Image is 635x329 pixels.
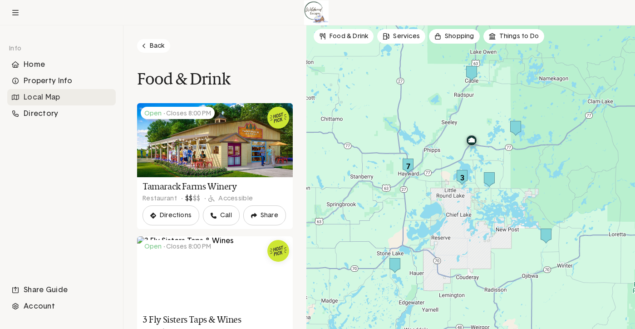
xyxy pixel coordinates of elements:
li: 2 of 4 [377,29,425,44]
li: Navigation item [7,105,116,122]
div: Directory [7,105,116,122]
button: Things to Do [483,29,544,44]
li: Navigation item [7,282,116,298]
li: 1 of 4 [314,29,374,44]
div: Local Map [7,89,116,105]
button: Directions [143,205,199,225]
li: Navigation item [7,56,116,73]
a: Call [203,205,240,225]
button: Shopping [429,29,480,44]
li: Navigation item [7,89,116,105]
button: Food & Drink [314,29,374,44]
div: Home [7,56,116,73]
h1: Food & Drink [137,69,293,89]
li: Navigation item [7,73,116,89]
li: 4 of 4 [483,29,544,44]
img: Logo [304,0,329,25]
a: Back [137,39,170,53]
div: Share Guide [7,282,116,298]
div: Account [7,298,116,314]
button: Share [243,205,286,225]
li: 3 of 4 [429,29,480,44]
button: Services [377,29,425,44]
div: 3 [457,170,468,185]
div: 7 [403,159,413,174]
div: Property Info [7,73,116,89]
li: Navigation item [7,298,116,314]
